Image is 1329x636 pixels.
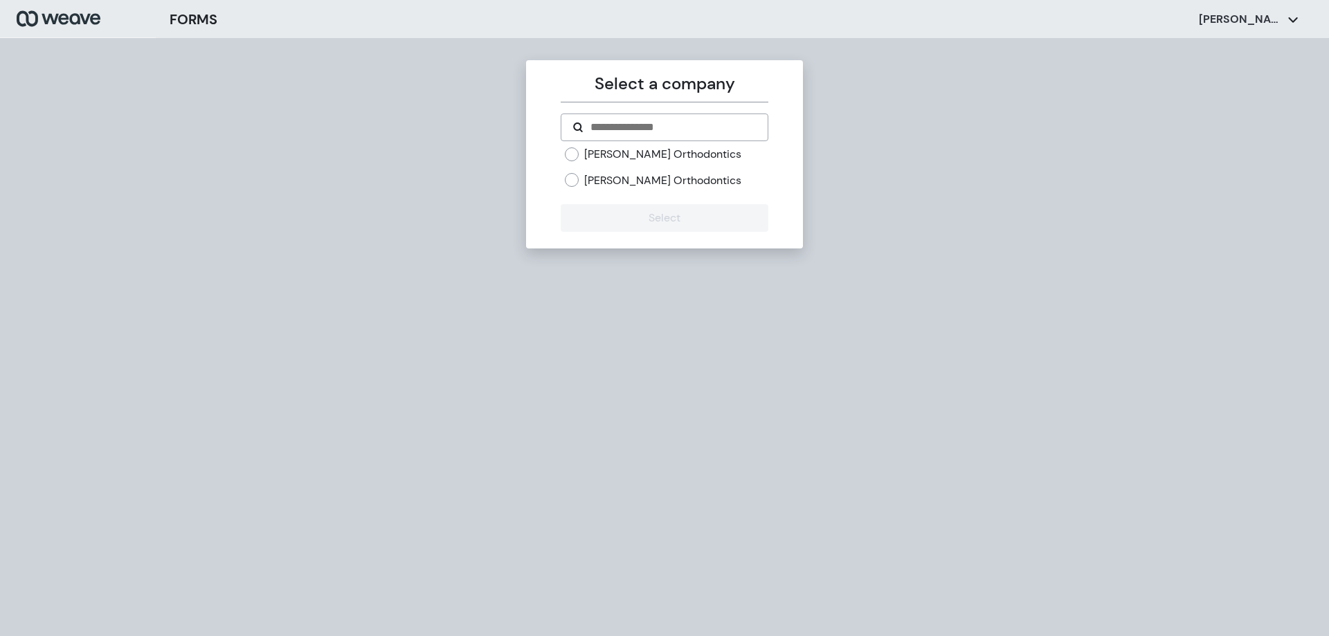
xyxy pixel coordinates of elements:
[584,147,741,162] label: [PERSON_NAME] Orthodontics
[584,173,741,188] label: [PERSON_NAME] Orthodontics
[561,71,768,96] p: Select a company
[561,204,768,232] button: Select
[170,9,217,30] h3: FORMS
[1199,12,1282,27] p: [PERSON_NAME]
[589,119,756,136] input: Search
